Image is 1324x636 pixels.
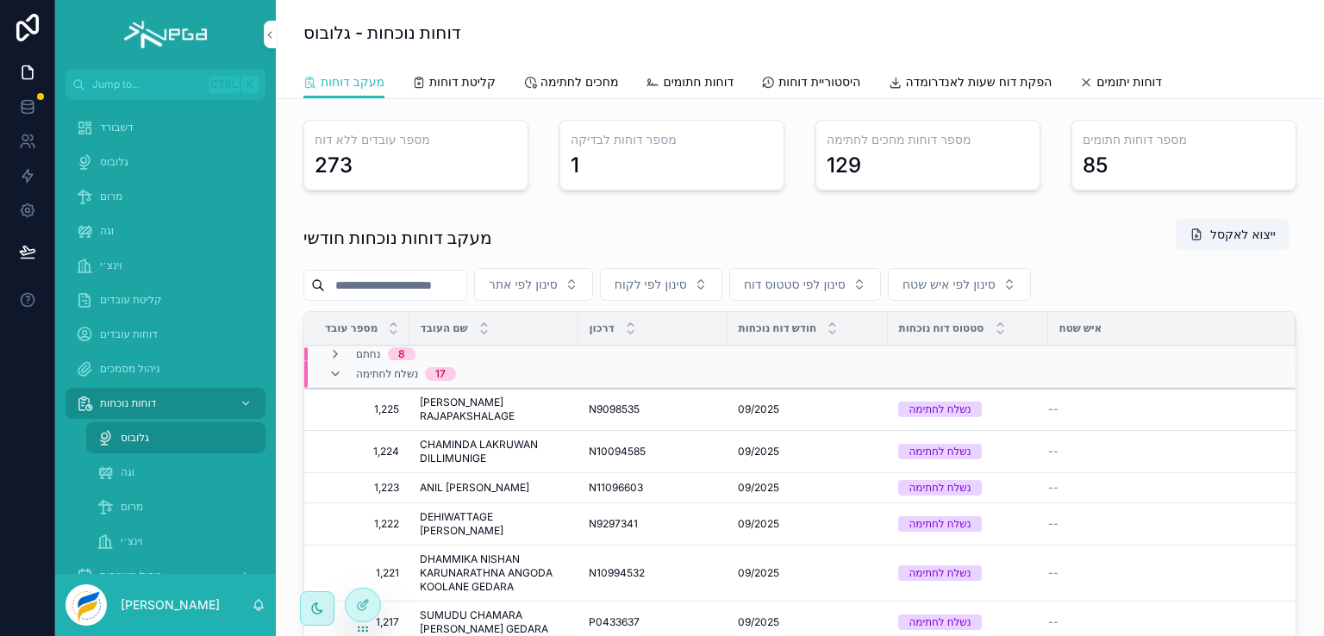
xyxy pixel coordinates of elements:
[738,517,779,531] span: 09/2025
[100,224,114,238] span: וגה
[1048,517,1059,531] span: --
[86,491,265,522] a: מרום
[888,268,1031,301] button: Select Button
[398,347,405,361] div: 8
[243,78,257,91] span: K
[100,155,128,169] span: גלובוס
[412,66,496,101] a: קליטת דוחות
[738,615,779,629] span: 09/2025
[589,402,640,416] span: N9098535
[303,226,492,250] h1: מעקב דוחות נוכחות חודשי
[121,596,220,614] p: [PERSON_NAME]
[86,457,265,488] a: וגה
[1048,402,1059,416] span: --
[66,147,265,178] a: גלובוס
[66,353,265,384] a: ניהול מסמכים
[100,396,156,410] span: דוחות נוכחות
[909,480,971,496] div: נשלח לחתימה
[540,73,619,90] span: מחכים לחתימה
[325,566,399,580] span: 1,221
[646,66,734,101] a: דוחות חתומים
[66,560,265,591] a: ניהול משמרות
[66,284,265,315] a: קליטת עובדים
[571,131,773,148] h3: מספר דוחות לבדיקה
[429,73,496,90] span: קליטת דוחות
[738,566,779,580] span: 09/2025
[489,276,558,293] span: סינון לפי אתר
[909,614,971,630] div: נשלח לחתימה
[66,112,265,143] a: דשבורד
[744,276,846,293] span: סינון לפי סטטוס דוח
[420,481,529,495] span: ANIL [PERSON_NAME]
[1083,131,1285,148] h3: מספר דוחות חתומים
[1048,445,1059,458] span: --
[1048,481,1059,495] span: --
[589,566,645,580] span: N10994532
[420,438,568,465] span: CHAMINDA LAKRUWAN DILLIMUNIGE
[738,445,779,458] span: 09/2025
[589,445,646,458] span: N10094585
[738,321,816,335] span: חודש דוח נוכחות
[420,510,568,538] span: DEHIWATTAGE [PERSON_NAME]
[571,152,579,179] div: 1
[66,250,265,281] a: וינצ׳י
[121,534,143,548] span: וינצ׳י
[1079,66,1162,101] a: דוחות יתומים
[729,268,881,301] button: Select Button
[55,100,276,574] div: scrollable content
[325,481,399,495] span: 1,223
[86,422,265,453] a: גלובוס
[121,465,134,479] span: וגה
[100,293,162,307] span: קליטת עובדים
[209,76,240,93] span: Ctrl
[325,517,399,531] span: 1,222
[325,402,399,416] span: 1,225
[420,321,467,335] span: שם העובד
[356,367,418,381] span: נשלח לחתימה
[589,615,640,629] span: P0433637
[420,608,568,636] span: SUMUDU CHAMARA [PERSON_NAME] GEDARA
[589,321,614,335] span: דרכון
[600,268,722,301] button: Select Button
[902,276,996,293] span: סינון לפי איש שטח
[1048,566,1059,580] span: --
[420,396,568,423] span: [PERSON_NAME] RAJAPAKSHALAGE
[356,347,381,361] span: נחתם
[909,516,971,532] div: נשלח לחתימה
[738,402,779,416] span: 09/2025
[1096,73,1162,90] span: דוחות יתומים
[909,444,971,459] div: נשלח לחתימה
[905,73,1052,90] span: הפקת דוח שעות לאנדרומדה
[321,73,384,90] span: מעקב דוחות
[589,517,638,531] span: N9297341
[827,152,861,179] div: 129
[778,73,860,90] span: היסטוריית דוחות
[124,21,206,48] img: App logo
[761,66,860,101] a: היסטוריית דוחות
[303,21,461,45] h1: דוחות נוכחות - גלובוס
[66,215,265,246] a: וגה
[100,121,134,134] span: דשבורד
[66,181,265,212] a: מרום
[909,402,971,417] div: נשלח לחתימה
[325,445,399,458] span: 1,224
[100,327,158,341] span: דוחות עובדים
[1059,321,1102,335] span: איש שטח
[92,78,202,91] span: Jump to...
[420,552,568,594] span: DHAMMIKA NISHAN KARUNARATHNA ANGODA KOOLANE GEDARA
[315,152,353,179] div: 273
[100,259,122,272] span: וינצ׳י
[66,388,265,419] a: דוחות נוכחות
[100,569,161,583] span: ניהול משמרות
[898,321,984,335] span: סטטוס דוח נוכחות
[86,526,265,557] a: וינצ׳י
[325,321,378,335] span: מספר עובד
[315,131,517,148] h3: מספר עובדים ללא דוח
[1048,615,1059,629] span: --
[303,66,384,99] a: מעקב דוחות
[1176,219,1290,250] button: ייצוא לאקסל
[523,66,619,101] a: מחכים לחתימה
[589,481,643,495] span: N11096603
[827,131,1029,148] h3: מספר דוחות מחכים לחתימה
[100,190,122,203] span: מרום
